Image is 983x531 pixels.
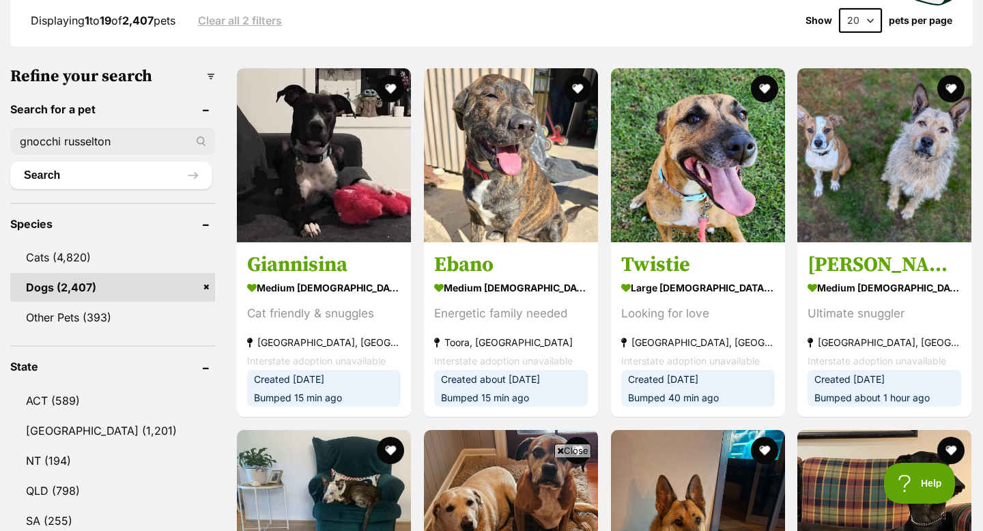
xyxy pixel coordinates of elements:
a: Cats (4,820) [10,243,215,272]
span: Interstate adoption unavailable [247,355,386,367]
strong: [GEOGRAPHIC_DATA], [GEOGRAPHIC_DATA] [621,333,775,351]
img: Ebano - Australian Kelpie x Staffordshire Bull Terrier Dog [424,68,598,242]
button: favourite [937,437,965,464]
div: Created [DATE] [621,370,775,388]
button: Search [10,162,212,189]
div: Bumped 40 min ago [621,388,775,407]
button: favourite [377,437,404,464]
img: Norman Nerf - Jack Russell Terrier x Border Collie x Staffordshire Bull Terrier Dog [797,68,971,242]
strong: 2,407 [122,14,154,27]
h3: Giannisina [247,252,401,278]
span: Show [806,15,832,26]
div: Bumped 15 min ago [434,388,588,407]
button: favourite [564,75,591,102]
a: Dogs (2,407) [10,273,215,302]
span: Close [554,444,591,457]
button: favourite [750,437,778,464]
h3: [PERSON_NAME] [808,252,961,278]
div: Created [DATE] [808,370,961,388]
a: NT (194) [10,446,215,475]
a: [PERSON_NAME] medium [DEMOGRAPHIC_DATA] Dog Ultimate snuggler [GEOGRAPHIC_DATA], [GEOGRAPHIC_DATA... [797,242,971,417]
strong: [GEOGRAPHIC_DATA], [GEOGRAPHIC_DATA] [808,333,961,351]
strong: medium [DEMOGRAPHIC_DATA] Dog [434,278,588,298]
button: favourite [750,75,778,102]
img: Twistie - Staffordshire Bull Terrier Dog [611,68,785,242]
strong: medium [DEMOGRAPHIC_DATA] Dog [808,278,961,298]
h3: Ebano [434,252,588,278]
span: Interstate adoption unavailable [434,355,573,367]
div: Created about [DATE] [434,370,588,388]
div: Bumped about 1 hour ago [808,388,961,407]
strong: large [DEMOGRAPHIC_DATA] Dog [621,278,775,298]
strong: 19 [100,14,111,27]
div: Looking for love [621,304,775,323]
div: Ultimate snuggler [808,304,961,323]
header: State [10,360,215,373]
header: Species [10,218,215,230]
header: Search for a pet [10,103,215,115]
a: Other Pets (393) [10,303,215,332]
iframe: Help Scout Beacon - Open [884,463,956,504]
label: pets per page [889,15,952,26]
button: favourite [937,75,965,102]
div: Energetic family needed [434,304,588,323]
iframe: Advertisement [243,463,740,524]
span: Interstate adoption unavailable [621,355,760,367]
a: Ebano medium [DEMOGRAPHIC_DATA] Dog Energetic family needed Toora, [GEOGRAPHIC_DATA] Interstate a... [424,242,598,417]
strong: [GEOGRAPHIC_DATA], [GEOGRAPHIC_DATA] [247,333,401,351]
a: ACT (589) [10,386,215,415]
strong: 1 [85,14,89,27]
a: Twistie large [DEMOGRAPHIC_DATA] Dog Looking for love [GEOGRAPHIC_DATA], [GEOGRAPHIC_DATA] Inters... [611,242,785,417]
strong: Toora, [GEOGRAPHIC_DATA] [434,333,588,351]
h3: Twistie [621,252,775,278]
button: favourite [377,75,404,102]
strong: medium [DEMOGRAPHIC_DATA] Dog [247,278,401,298]
a: Clear all 2 filters [198,14,282,27]
button: favourite [564,437,591,464]
span: Displaying to of pets [31,14,175,27]
h3: Refine your search [10,67,215,86]
div: Bumped 15 min ago [247,388,401,407]
a: [GEOGRAPHIC_DATA] (1,201) [10,416,215,445]
a: QLD (798) [10,476,215,505]
img: Giannisina - Staffordshire Bull Terrier Dog [237,68,411,242]
a: Giannisina medium [DEMOGRAPHIC_DATA] Dog Cat friendly & snuggles [GEOGRAPHIC_DATA], [GEOGRAPHIC_D... [237,242,411,417]
div: Cat friendly & snuggles [247,304,401,323]
span: Interstate adoption unavailable [808,355,946,367]
div: Created [DATE] [247,370,401,388]
input: Toby [10,128,215,154]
